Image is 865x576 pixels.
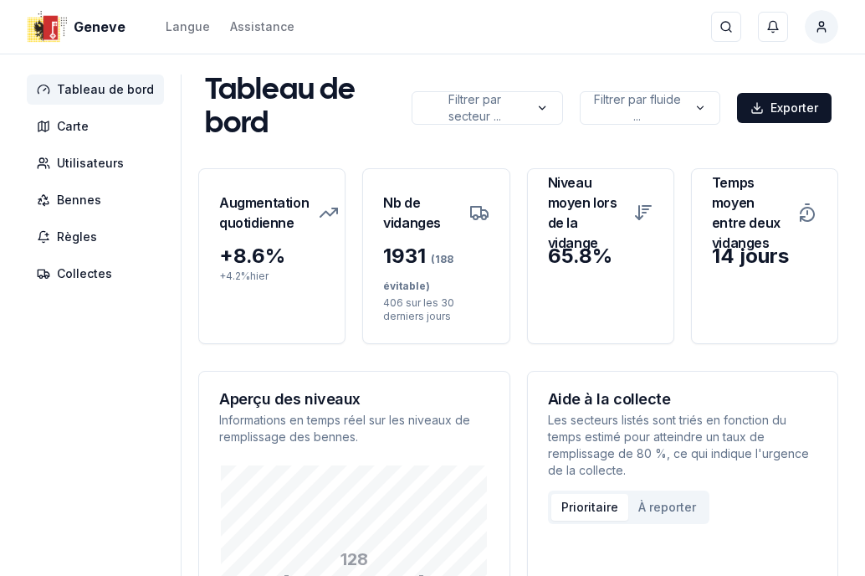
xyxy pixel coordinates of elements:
[27,148,171,178] a: Utilisateurs
[219,270,325,283] p: + 4.2 % hier
[27,17,132,37] a: Geneve
[551,494,628,521] button: Prioritaire
[57,81,154,98] span: Tableau de bord
[57,192,101,208] span: Bennes
[219,412,489,445] p: Informations en temps réel sur les niveaux de remplissage des bennes.
[383,243,489,296] div: 1931
[57,229,97,245] span: Règles
[57,118,89,135] span: Carte
[548,189,623,236] h3: Niveau moyen lors de la vidange
[166,17,210,37] button: Langue
[27,222,171,252] a: Règles
[27,111,171,141] a: Carte
[383,189,458,236] h3: Nb de vidanges
[628,494,706,521] button: À reporter
[426,91,523,125] p: Filtrer par secteur ...
[580,91,720,125] button: label
[712,243,817,270] div: 14 jours
[548,412,818,479] p: Les secteurs listés sont triés en fonction du temps estimé pour atteindre un taux de remplissage ...
[166,18,210,35] div: Langue
[219,392,489,407] h3: Aperçu des niveaux
[27,75,171,105] a: Tableau de bord
[57,155,124,172] span: Utilisateurs
[219,189,309,236] h3: Augmentation quotidienne
[57,265,112,282] span: Collectes
[219,243,325,270] div: + 8.6 %
[74,17,125,37] span: Geneve
[27,7,67,47] img: Geneve Logo
[383,296,489,323] p: 406 sur les 30 derniers jours
[712,189,787,236] h3: Temps moyen entre deux vidanges
[594,91,681,125] p: Filtrer par fluide ...
[230,17,294,37] a: Assistance
[205,75,412,141] h1: Tableau de bord
[548,392,818,407] h3: Aide à la collecte
[548,243,653,270] div: 65.8 %
[737,93,832,123] button: Exporter
[27,259,171,289] a: Collectes
[27,185,171,215] a: Bennes
[412,91,562,125] button: label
